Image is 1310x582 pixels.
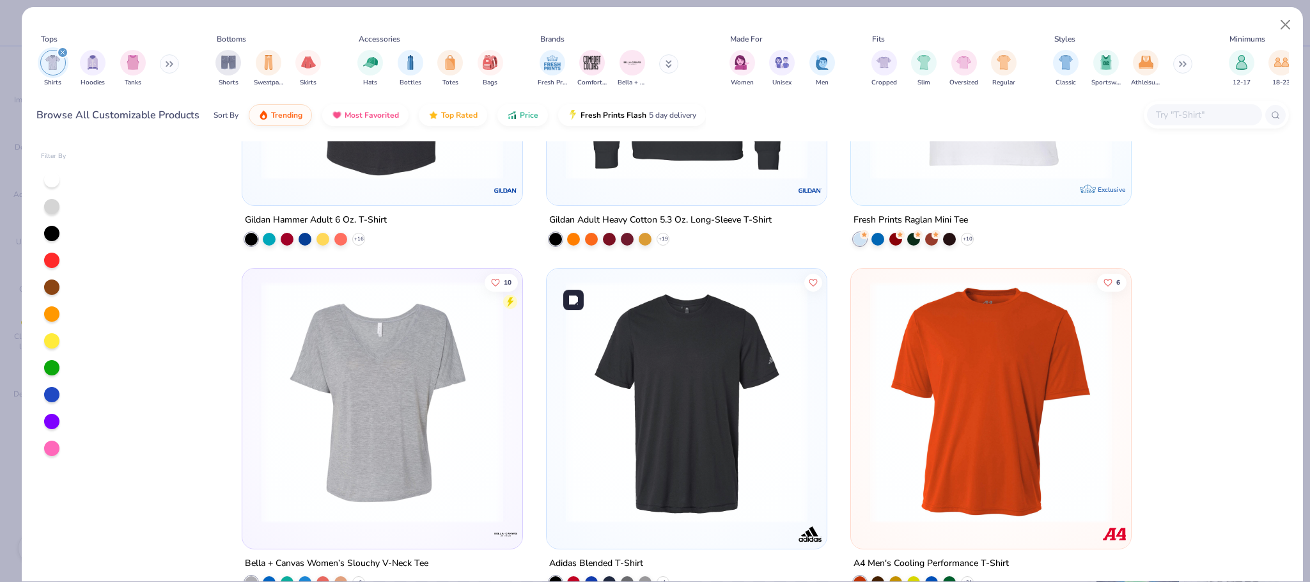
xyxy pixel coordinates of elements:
[992,78,1015,88] span: Regular
[354,235,364,243] span: + 16
[80,50,105,88] button: filter button
[568,110,578,120] img: flash.gif
[40,50,66,88] button: filter button
[322,104,409,126] button: Most Favorited
[493,521,519,547] img: Bella + Canvas logo
[538,50,567,88] div: filter for Fresh Prints
[618,50,647,88] button: filter button
[1091,50,1121,88] button: filter button
[295,50,321,88] button: filter button
[991,50,1017,88] button: filter button
[363,78,377,88] span: Hats
[441,110,478,120] span: Top Rated
[864,281,1118,523] img: ca45b723-283a-48fc-acdd-44c006e8cd21
[120,50,146,88] div: filter for Tanks
[357,50,383,88] div: filter for Hats
[217,33,246,45] div: Bottoms
[215,50,241,88] button: filter button
[249,104,312,126] button: Trending
[577,50,607,88] div: filter for Comfort Colors
[649,108,696,123] span: 5 day delivery
[871,50,897,88] div: filter for Cropped
[1131,50,1160,88] div: filter for Athleisure
[493,178,519,203] img: Gildan logo
[659,235,668,243] span: + 19
[809,50,835,88] div: filter for Men
[437,50,463,88] div: filter for Totes
[271,110,302,120] span: Trending
[735,55,749,70] img: Women Image
[442,78,458,88] span: Totes
[917,55,931,70] img: Slim Image
[815,55,829,70] img: Men Image
[300,78,316,88] span: Skirts
[483,55,497,70] img: Bags Image
[623,53,642,72] img: Bella + Canvas Image
[871,50,897,88] button: filter button
[125,78,141,88] span: Tanks
[911,50,937,88] button: filter button
[797,521,823,547] img: Adidas logo
[877,55,891,70] img: Cropped Image
[582,53,602,72] img: Comfort Colors Image
[917,78,930,88] span: Slim
[1091,50,1121,88] div: filter for Sportswear
[581,110,646,120] span: Fresh Prints Flash
[1131,78,1160,88] span: Athleisure
[1053,50,1079,88] button: filter button
[254,78,283,88] span: Sweatpants
[730,33,762,45] div: Made For
[1233,78,1251,88] span: 12-17
[398,50,423,88] div: filter for Bottles
[1099,55,1113,70] img: Sportswear Image
[1139,55,1153,70] img: Athleisure Image
[949,78,978,88] span: Oversized
[419,104,487,126] button: Top Rated
[478,50,503,88] button: filter button
[540,33,565,45] div: Brands
[520,110,538,120] span: Price
[559,281,814,523] img: 5e76d22b-7337-465d-bfe1-0eb738f006da
[991,50,1017,88] div: filter for Regular
[729,50,755,88] div: filter for Women
[911,50,937,88] div: filter for Slim
[949,50,978,88] button: filter button
[558,104,706,126] button: Fresh Prints Flash5 day delivery
[618,78,647,88] span: Bella + Canvas
[400,78,421,88] span: Bottles
[1235,55,1249,70] img: 12-17 Image
[81,78,105,88] span: Hoodies
[443,55,457,70] img: Totes Image
[772,78,791,88] span: Unisex
[41,152,66,161] div: Filter By
[1059,55,1073,70] img: Classic Image
[254,50,283,88] button: filter button
[809,50,835,88] button: filter button
[1131,50,1160,88] button: filter button
[1229,50,1254,88] button: filter button
[1116,279,1120,285] span: 6
[775,55,790,70] img: Unisex Image
[769,50,795,88] button: filter button
[1229,33,1265,45] div: Minimums
[301,55,316,70] img: Skirts Image
[731,78,754,88] span: Women
[1054,33,1075,45] div: Styles
[245,212,387,228] div: Gildan Hammer Adult 6 Oz. T-Shirt
[126,55,140,70] img: Tanks Image
[549,212,772,228] div: Gildan Adult Heavy Cotton 5.3 Oz. Long-Sleeve T-Shirt
[254,50,283,88] div: filter for Sweatpants
[345,110,399,120] span: Most Favorited
[504,279,511,285] span: 10
[403,55,417,70] img: Bottles Image
[804,273,822,291] button: Like
[1274,13,1298,37] button: Close
[332,110,342,120] img: most_fav.gif
[769,50,795,88] div: filter for Unisex
[215,50,241,88] div: filter for Shorts
[437,50,463,88] button: filter button
[363,55,378,70] img: Hats Image
[538,50,567,88] button: filter button
[1272,78,1290,88] span: 18-23
[44,78,61,88] span: Shirts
